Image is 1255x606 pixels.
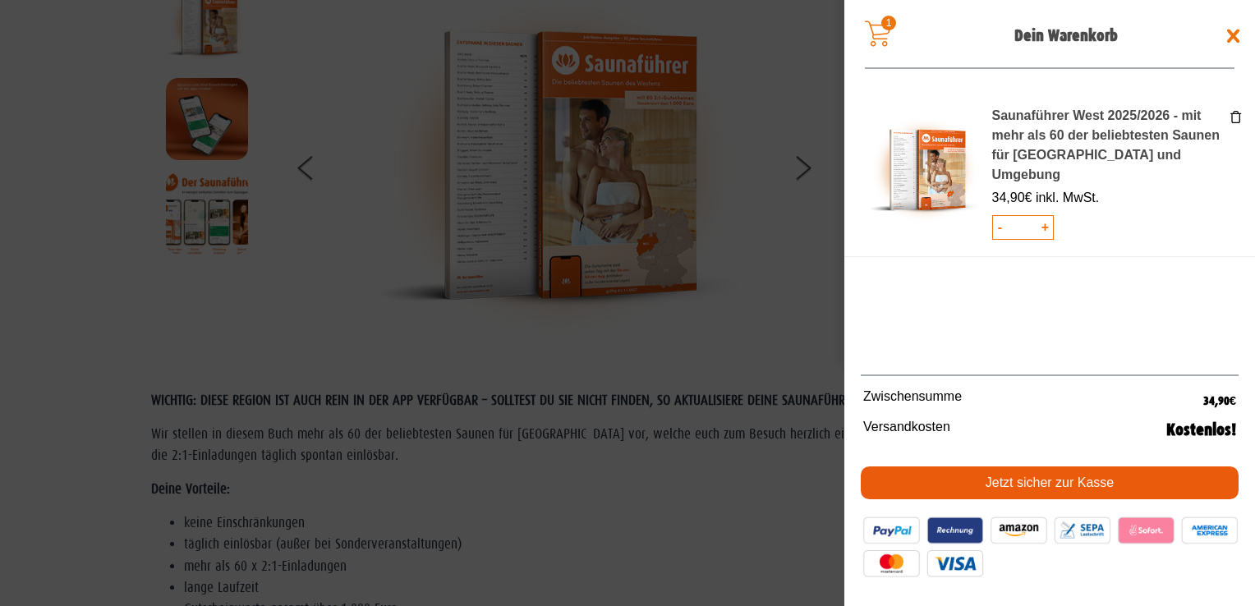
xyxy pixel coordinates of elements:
[1230,393,1236,408] span: €
[1025,191,1032,204] span: €
[863,417,1166,443] span: Versandkosten
[992,108,1220,181] a: Saunaführer West 2025/2026 - mit mehr als 60 der beliebtesten Saunen für [GEOGRAPHIC_DATA] und Um...
[1036,191,1099,204] span: inkl. MwSt.
[1166,417,1236,443] span: Kostenlos!
[863,387,1203,412] span: Zwischensumme
[1203,393,1236,408] bdi: 34,90
[993,216,1008,239] span: -
[881,16,896,30] span: 1
[918,24,1214,48] span: Dein Warenkorb
[861,466,1239,499] a: Jetzt sicher zur Kasse
[869,115,980,226] img: Saunaführer West 2025/2026 - mit mehr als 60 der beliebtesten Saunen für Nordrhein-Westfalen und ...
[1038,216,1053,239] span: +
[992,191,1032,204] bdi: 34,90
